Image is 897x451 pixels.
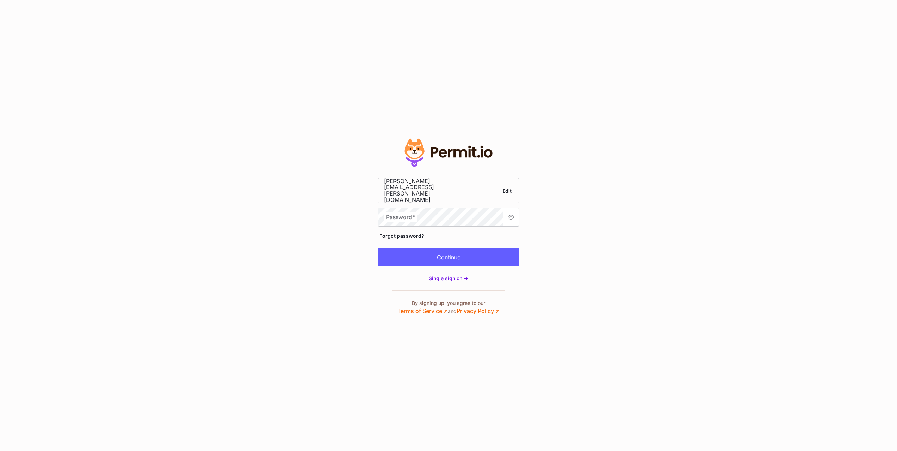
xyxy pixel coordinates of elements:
a: Single sign on -> [429,275,468,282]
span: Single sign on -> [429,275,468,281]
button: Continue [378,248,519,266]
a: Privacy Policy ↗ [457,307,500,314]
a: Forgot password? [378,231,426,240]
a: Edit email address [501,186,513,196]
p: By signing up, you agree to our and [397,300,500,315]
span: [PERSON_NAME][EMAIL_ADDRESS][PERSON_NAME][DOMAIN_NAME] [384,178,472,203]
a: Terms of Service ↗ [397,307,448,314]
